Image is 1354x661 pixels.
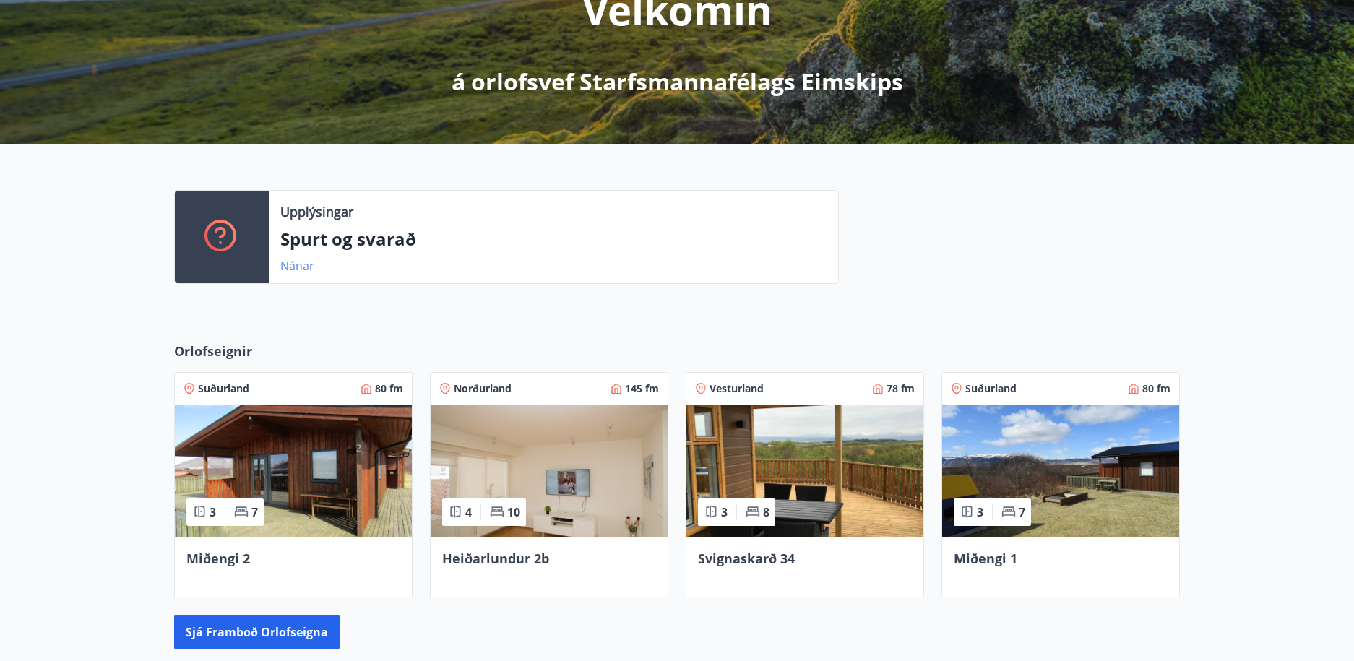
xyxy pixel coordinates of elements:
[686,405,923,537] img: Paella dish
[465,504,472,520] span: 4
[210,504,216,520] span: 3
[698,550,795,567] span: Svignaskarð 34
[431,405,668,537] img: Paella dish
[625,381,659,396] span: 145 fm
[375,381,403,396] span: 80 fm
[175,405,412,537] img: Paella dish
[198,381,249,396] span: Suðurland
[965,381,1017,396] span: Suðurland
[721,504,728,520] span: 3
[1019,504,1025,520] span: 7
[452,66,903,98] p: á orlofsvef Starfsmannafélags Eimskips
[186,550,250,567] span: Miðengi 2
[174,615,340,649] button: Sjá framboð orlofseigna
[251,504,258,520] span: 7
[1142,381,1170,396] span: 80 fm
[954,550,1017,567] span: Miðengi 1
[280,227,827,251] p: Spurt og svarað
[977,504,983,520] span: 3
[887,381,915,396] span: 78 fm
[763,504,769,520] span: 8
[174,342,252,360] span: Orlofseignir
[507,504,520,520] span: 10
[942,405,1179,537] img: Paella dish
[710,381,764,396] span: Vesturland
[454,381,512,396] span: Norðurland
[442,550,549,567] span: Heiðarlundur 2b
[280,202,353,221] p: Upplýsingar
[280,258,314,274] a: Nánar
